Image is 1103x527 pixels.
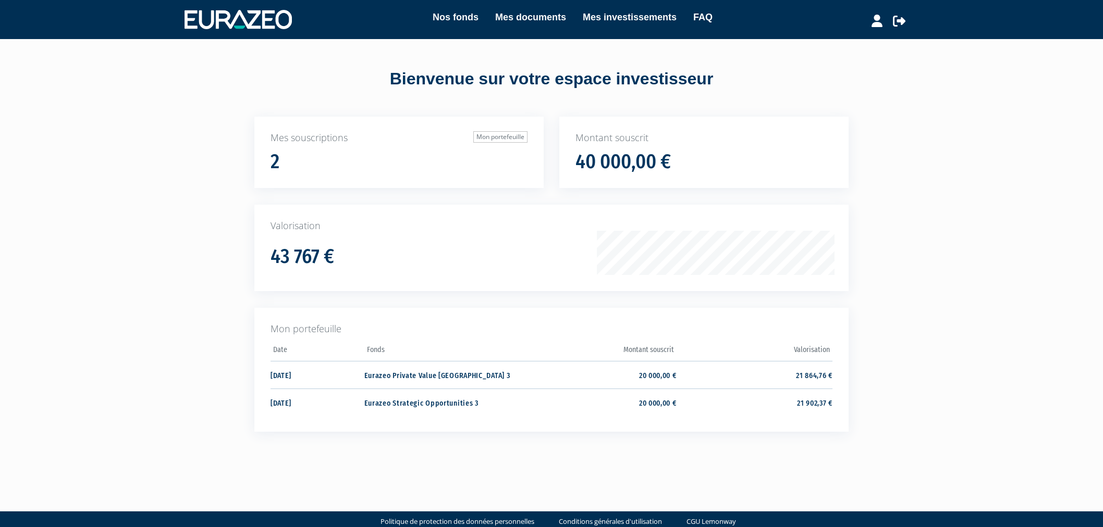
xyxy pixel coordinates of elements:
[575,151,671,173] h1: 40 000,00 €
[271,131,528,145] p: Mes souscriptions
[364,388,520,416] td: Eurazeo Strategic Opportunities 3
[495,10,566,24] a: Mes documents
[520,342,676,361] th: Montant souscrit
[231,67,872,91] div: Bienvenue sur votre espace investisseur
[575,131,832,145] p: Montant souscrit
[271,342,364,361] th: Date
[185,10,292,29] img: 1732889491-logotype_eurazeo_blanc_rvb.png
[364,361,520,388] td: Eurazeo Private Value [GEOGRAPHIC_DATA] 3
[687,517,736,526] a: CGU Lemonway
[364,342,520,361] th: Fonds
[693,10,713,24] a: FAQ
[271,246,334,268] h1: 43 767 €
[677,342,832,361] th: Valorisation
[677,388,832,416] td: 21 902,37 €
[677,361,832,388] td: 21 864,76 €
[271,361,364,388] td: [DATE]
[473,131,528,143] a: Mon portefeuille
[559,517,662,526] a: Conditions générales d'utilisation
[271,388,364,416] td: [DATE]
[583,10,677,24] a: Mes investissements
[433,10,479,24] a: Nos fonds
[271,151,279,173] h1: 2
[520,388,676,416] td: 20 000,00 €
[381,517,534,526] a: Politique de protection des données personnelles
[271,322,832,336] p: Mon portefeuille
[520,361,676,388] td: 20 000,00 €
[271,219,832,233] p: Valorisation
